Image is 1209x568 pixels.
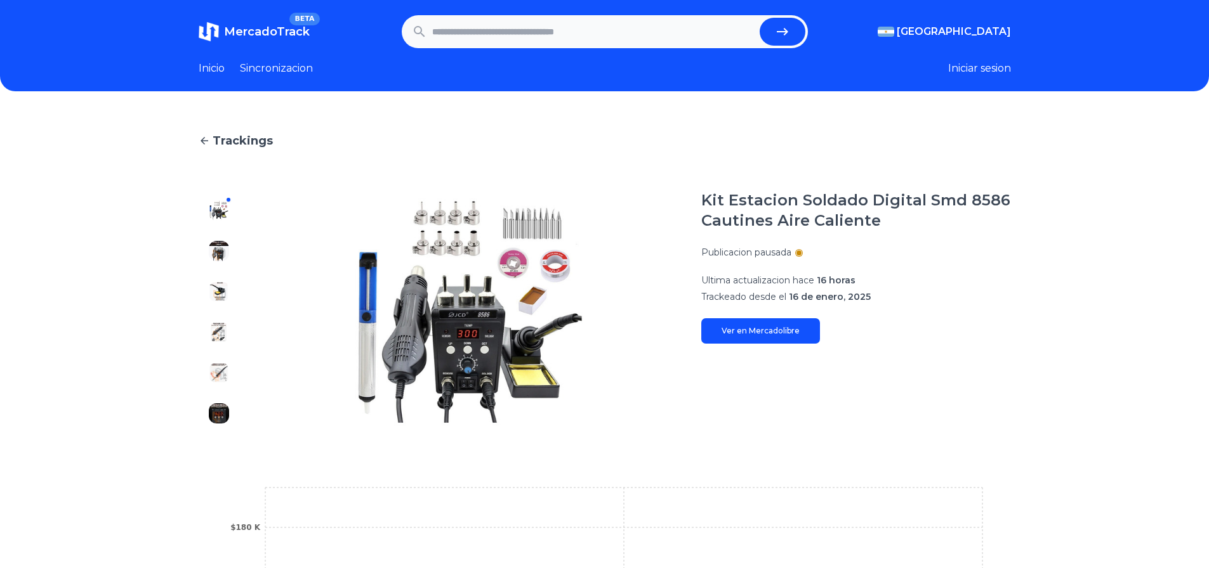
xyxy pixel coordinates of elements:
[209,200,229,221] img: Kit Estacion Soldado Digital Smd 8586 Cautines Aire Caliente
[209,322,229,342] img: Kit Estacion Soldado Digital Smd 8586 Cautines Aire Caliente
[878,24,1011,39] button: [GEOGRAPHIC_DATA]
[209,363,229,383] img: Kit Estacion Soldado Digital Smd 8586 Cautines Aire Caliente
[789,291,871,302] span: 16 de enero, 2025
[817,274,856,286] span: 16 horas
[701,274,814,286] span: Ultima actualizacion hace
[209,281,229,302] img: Kit Estacion Soldado Digital Smd 8586 Cautines Aire Caliente
[199,22,219,42] img: MercadoTrack
[289,13,319,25] span: BETA
[213,132,273,150] span: Trackings
[878,27,894,37] img: Argentina
[701,318,820,344] a: Ver en Mercadolibre
[701,291,786,302] span: Trackeado desde el
[209,403,229,423] img: Kit Estacion Soldado Digital Smd 8586 Cautines Aire Caliente
[948,61,1011,76] button: Iniciar sesion
[701,190,1011,231] h1: Kit Estacion Soldado Digital Smd 8586 Cautines Aire Caliente
[230,523,261,532] tspan: $180 K
[897,24,1011,39] span: [GEOGRAPHIC_DATA]
[240,61,313,76] a: Sincronizacion
[199,61,225,76] a: Inicio
[199,22,310,42] a: MercadoTrackBETA
[224,25,310,39] span: MercadoTrack
[265,190,676,434] img: Kit Estacion Soldado Digital Smd 8586 Cautines Aire Caliente
[199,132,1011,150] a: Trackings
[209,241,229,261] img: Kit Estacion Soldado Digital Smd 8586 Cautines Aire Caliente
[701,246,791,259] p: Publicacion pausada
